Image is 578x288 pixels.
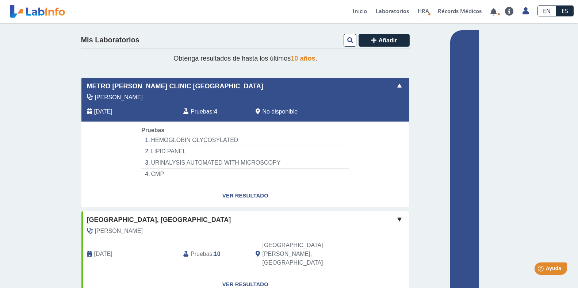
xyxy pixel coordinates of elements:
a: Ver Resultado [81,184,410,207]
li: CMP [141,169,349,180]
span: 10 años [291,55,315,62]
b: 10 [214,251,221,257]
div: : [178,107,250,116]
span: Rivera Colon, Luis [95,227,143,235]
li: HEMOGLOBIN GLYCOSYLATED [141,135,349,146]
li: URINALYSIS AUTOMATED WITH MICROSCOPY [141,157,349,169]
span: Metro [PERSON_NAME] Clinic [GEOGRAPHIC_DATA] [87,81,263,91]
span: Añadir [379,37,397,43]
a: EN [537,5,556,16]
h4: Mis Laboratorios [81,36,139,45]
span: 2024-12-11 [94,107,112,116]
span: Rivera, Luis [95,93,143,102]
div: : [178,241,250,267]
b: 4 [214,108,217,115]
iframe: Help widget launcher [513,260,570,280]
span: San Juan, PR [262,241,365,267]
span: Pruebas [191,250,212,258]
button: Añadir [359,34,410,47]
span: HRA [418,7,429,15]
span: Pruebas [191,107,212,116]
li: LIPID PANEL [141,146,349,157]
a: ES [556,5,574,16]
span: No disponible [262,107,298,116]
span: [GEOGRAPHIC_DATA], [GEOGRAPHIC_DATA] [87,215,231,225]
span: Obtenga resultados de hasta los últimos . [173,55,317,62]
span: Pruebas [141,127,164,133]
span: 2023-11-02 [94,250,112,258]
